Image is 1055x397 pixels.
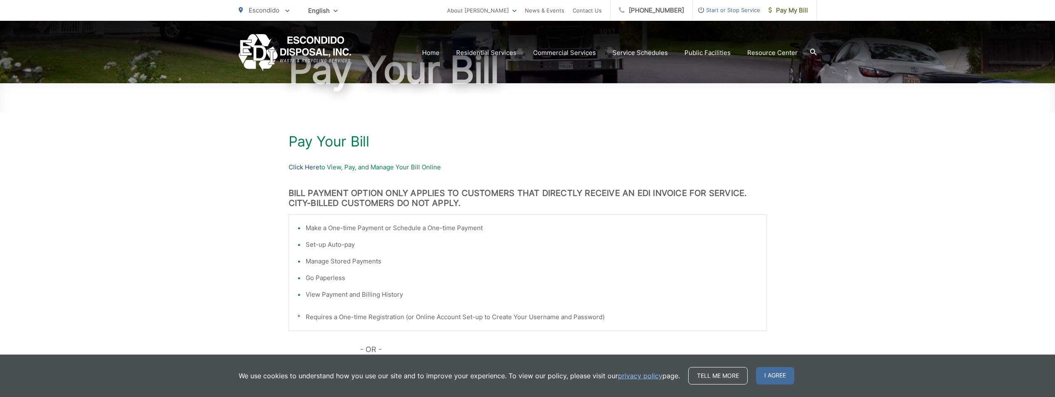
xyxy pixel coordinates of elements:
[525,5,564,15] a: News & Events
[306,256,758,266] li: Manage Stored Payments
[447,5,516,15] a: About [PERSON_NAME]
[306,223,758,233] li: Make a One-time Payment or Schedule a One-time Payment
[422,48,440,58] a: Home
[289,162,767,172] p: to View, Pay, and Manage Your Bill Online
[289,133,767,150] h1: Pay Your Bill
[684,48,731,58] a: Public Facilities
[756,367,794,385] span: I agree
[573,5,602,15] a: Contact Us
[747,48,798,58] a: Resource Center
[618,371,662,381] a: privacy policy
[306,290,758,300] li: View Payment and Billing History
[768,5,808,15] span: Pay My Bill
[306,240,758,250] li: Set-up Auto-pay
[688,367,748,385] a: Tell me more
[613,48,668,58] a: Service Schedules
[533,48,596,58] a: Commercial Services
[289,188,767,208] h3: BILL PAYMENT OPTION ONLY APPLIES TO CUSTOMERS THAT DIRECTLY RECEIVE AN EDI INVOICE FOR SERVICE. C...
[249,6,279,14] span: Escondido
[289,162,319,172] a: Click Here
[360,343,767,356] p: - OR -
[297,312,758,322] p: * Requires a One-time Registration (or Online Account Set-up to Create Your Username and Password)
[306,273,758,283] li: Go Paperless
[456,48,516,58] a: Residential Services
[239,34,351,71] a: EDCD logo. Return to the homepage.
[239,371,680,381] p: We use cookies to understand how you use our site and to improve your experience. To view our pol...
[302,3,344,18] span: English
